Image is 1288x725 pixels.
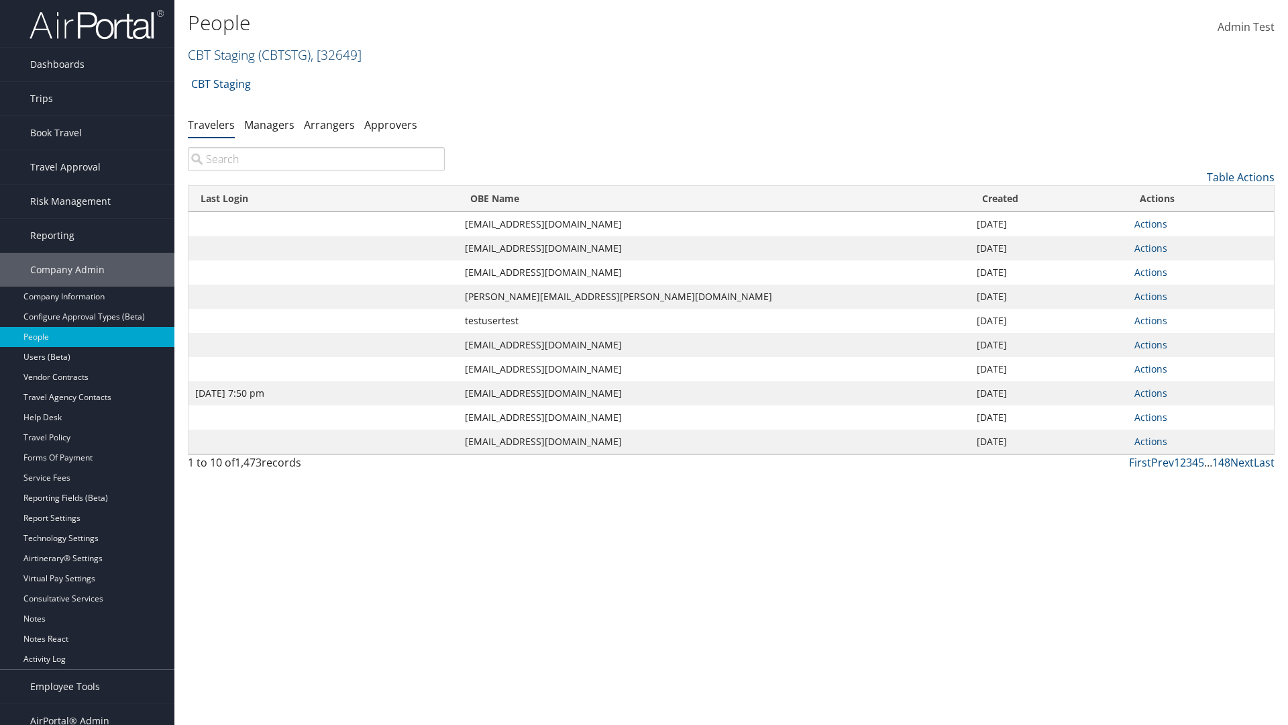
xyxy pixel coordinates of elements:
h1: People [188,9,912,37]
td: [DATE] [970,260,1128,285]
td: [EMAIL_ADDRESS][DOMAIN_NAME] [458,333,970,357]
span: … [1204,455,1212,470]
td: [EMAIL_ADDRESS][DOMAIN_NAME] [458,405,970,430]
a: Actions [1134,338,1167,351]
input: Search [188,147,445,171]
a: Actions [1134,435,1167,448]
a: Approvers [364,117,417,132]
a: Admin Test [1218,7,1275,48]
a: Prev [1151,455,1174,470]
div: 1 to 10 of records [188,454,445,477]
span: Risk Management [30,185,111,218]
span: Travel Approval [30,150,101,184]
a: Actions [1134,266,1167,279]
a: Actions [1134,411,1167,424]
a: 148 [1212,455,1230,470]
a: Actions [1134,387,1167,399]
span: , [ 32649 ] [311,46,362,64]
span: Trips [30,82,53,115]
td: [EMAIL_ADDRESS][DOMAIN_NAME] [458,260,970,285]
th: Last Login: activate to sort column ascending [189,186,458,212]
a: Actions [1134,242,1167,254]
a: Actions [1134,290,1167,303]
td: [EMAIL_ADDRESS][DOMAIN_NAME] [458,430,970,454]
a: Last [1254,455,1275,470]
span: Admin Test [1218,19,1275,34]
td: [DATE] [970,212,1128,236]
span: 1,473 [235,455,262,470]
span: Dashboards [30,48,85,81]
th: Actions [1128,186,1274,212]
a: 3 [1186,455,1192,470]
td: [DATE] [970,236,1128,260]
a: Table Actions [1207,170,1275,185]
img: airportal-logo.png [30,9,164,40]
span: ( CBTSTG ) [258,46,311,64]
th: Created: activate to sort column ascending [970,186,1128,212]
a: Managers [244,117,294,132]
a: Actions [1134,217,1167,230]
td: [EMAIL_ADDRESS][DOMAIN_NAME] [458,381,970,405]
td: [DATE] [970,309,1128,333]
a: 4 [1192,455,1198,470]
th: OBE Name: activate to sort column ascending [458,186,970,212]
a: 2 [1180,455,1186,470]
td: [PERSON_NAME][EMAIL_ADDRESS][PERSON_NAME][DOMAIN_NAME] [458,285,970,309]
span: Reporting [30,219,74,252]
a: Travelers [188,117,235,132]
td: testusertest [458,309,970,333]
a: 1 [1174,455,1180,470]
td: [EMAIL_ADDRESS][DOMAIN_NAME] [458,357,970,381]
td: [EMAIL_ADDRESS][DOMAIN_NAME] [458,236,970,260]
td: [DATE] [970,333,1128,357]
a: 5 [1198,455,1204,470]
a: Actions [1134,314,1167,327]
td: [DATE] 7:50 pm [189,381,458,405]
td: [DATE] [970,405,1128,430]
td: [DATE] [970,430,1128,454]
a: CBT Staging [188,46,362,64]
a: Arrangers [304,117,355,132]
td: [EMAIL_ADDRESS][DOMAIN_NAME] [458,212,970,236]
span: Book Travel [30,116,82,150]
td: [DATE] [970,381,1128,405]
span: Company Admin [30,253,105,287]
a: CBT Staging [191,70,251,97]
td: [DATE] [970,285,1128,309]
span: Employee Tools [30,670,100,704]
a: Next [1230,455,1254,470]
td: [DATE] [970,357,1128,381]
a: First [1129,455,1151,470]
a: Actions [1134,362,1167,375]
